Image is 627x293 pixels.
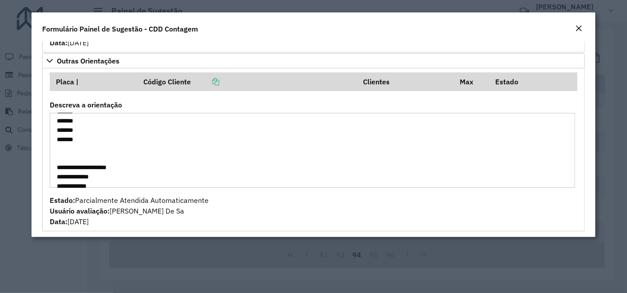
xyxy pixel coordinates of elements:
button: Fechar [572,23,585,35]
strong: Usuário avaliação: [50,206,110,215]
font: Placa | [56,77,79,86]
span: Outras Orientações [57,57,119,64]
font: Clientes [363,77,390,86]
font: Estado [496,77,519,86]
strong: Estado: [50,196,75,205]
strong: Data: [50,217,67,226]
a: Outras Orientações [42,53,585,68]
div: Outras Orientações [42,68,585,231]
font: Max [460,77,474,86]
span: Parcialmente Atendida Automaticamente [PERSON_NAME] De Sa [DATE] [50,17,209,47]
font: Código Cliente [143,77,191,86]
span: Parcialmente Atendida Automaticamente [PERSON_NAME] De Sa [DATE] [50,196,209,226]
a: Copiar [191,77,219,86]
strong: Data: [50,38,67,47]
em: Fechar [575,25,582,32]
font: Descreva a orientação [50,100,122,109]
h4: Formulário Painel de Sugestão - CDD Contagem [42,24,198,34]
